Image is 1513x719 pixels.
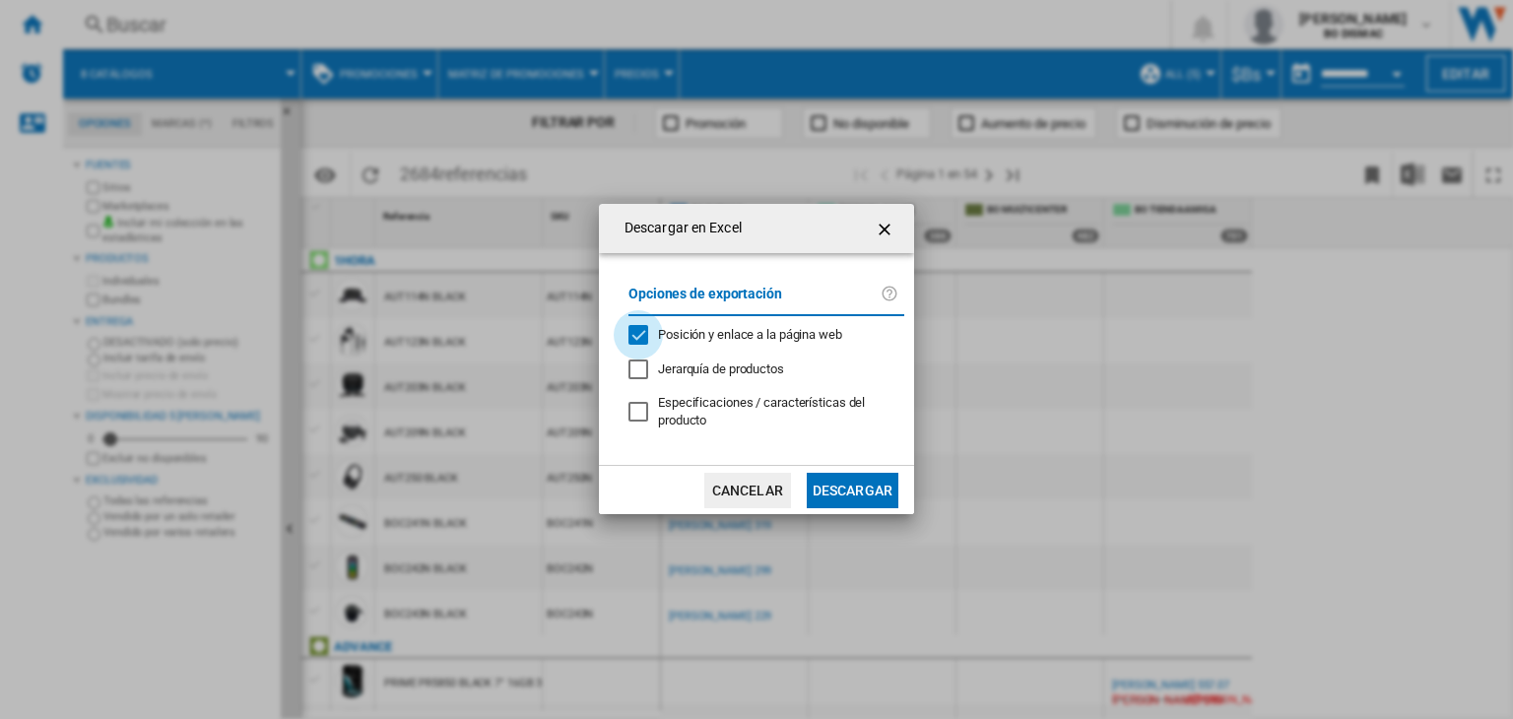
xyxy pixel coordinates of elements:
md-checkbox: Posición y enlace a la página web [628,326,888,345]
ng-md-icon: getI18NText('BUTTONS.CLOSE_DIALOG') [875,218,898,241]
div: Solo se aplica a la Visión Categoría [658,394,904,429]
h4: Descargar en Excel [615,219,742,238]
button: Descargar [807,473,898,508]
md-checkbox: Jerarquía de productos [628,359,888,378]
label: Opciones de exportación [628,283,881,319]
span: Jerarquía de productos [658,361,784,376]
button: getI18NText('BUTTONS.CLOSE_DIALOG') [867,209,906,248]
span: Posición y enlace a la página web [658,327,842,342]
span: Especificaciones / características del producto [658,395,865,427]
button: Cancelar [704,473,791,508]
